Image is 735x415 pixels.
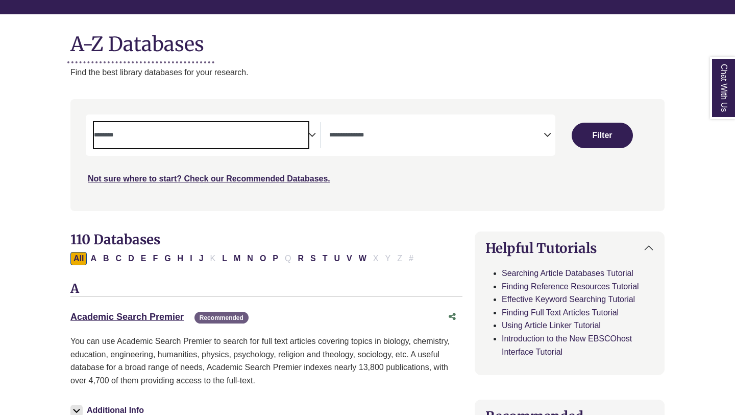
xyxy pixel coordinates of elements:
h3: A [70,282,462,297]
button: Filter Results C [113,252,125,265]
button: Filter Results O [257,252,269,265]
button: Filter Results S [307,252,319,265]
div: Alpha-list to filter by first letter of database name [70,253,418,262]
a: Not sure where to start? Check our Recommended Databases. [88,174,330,183]
h1: A-Z Databases [70,25,665,56]
a: Finding Reference Resources Tutorial [502,282,639,291]
button: Filter Results H [175,252,187,265]
button: Filter Results U [331,252,343,265]
span: Recommended [194,312,249,324]
button: Filter Results E [138,252,150,265]
a: Introduction to the New EBSCOhost Interface Tutorial [502,334,632,356]
textarea: Search [329,132,544,140]
button: Filter Results I [187,252,195,265]
button: Filter Results R [295,252,307,265]
a: Effective Keyword Searching Tutorial [502,295,635,304]
a: Searching Article Databases Tutorial [502,269,633,278]
button: Filter Results A [87,252,100,265]
button: Filter Results T [320,252,331,265]
a: Finding Full Text Articles Tutorial [502,308,619,317]
button: Filter Results D [125,252,137,265]
button: Filter Results F [150,252,161,265]
a: Academic Search Premier [70,312,184,322]
span: 110 Databases [70,231,160,248]
button: Filter Results V [344,252,355,265]
button: Filter Results L [219,252,230,265]
button: Filter Results G [161,252,174,265]
a: Using Article Linker Tutorial [502,321,601,330]
nav: Search filters [70,99,665,211]
p: You can use Academic Search Premier to search for full text articles covering topics in biology, ... [70,335,462,387]
button: All [70,252,87,265]
p: Find the best library databases for your research. [70,66,665,79]
button: Filter Results B [100,252,112,265]
button: Filter Results W [356,252,370,265]
button: Filter Results N [244,252,256,265]
button: Submit for Search Results [572,123,633,148]
button: Helpful Tutorials [475,232,664,264]
textarea: Search [94,132,308,140]
button: Filter Results J [196,252,207,265]
button: Filter Results M [231,252,243,265]
button: Share this database [442,307,462,327]
button: Filter Results P [269,252,281,265]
